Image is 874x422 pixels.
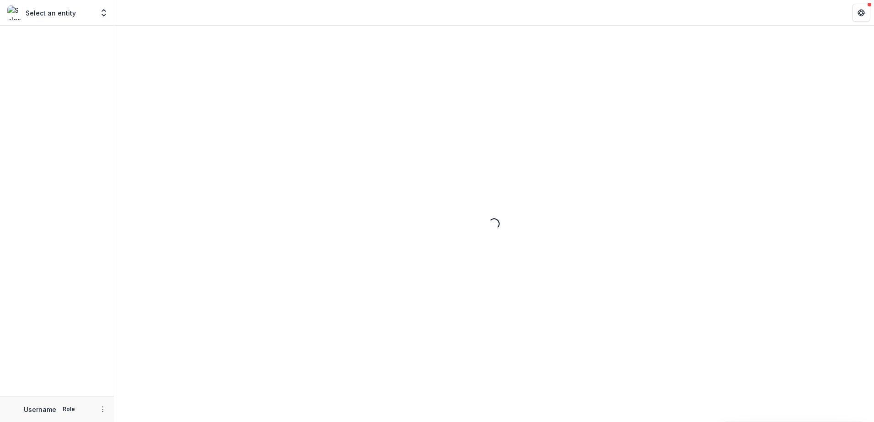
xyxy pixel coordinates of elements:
button: Get Help [852,4,870,22]
button: More [97,404,108,415]
button: Open entity switcher [97,4,110,22]
p: Select an entity [26,8,76,18]
img: Select an entity [7,5,22,20]
p: Username [24,405,56,414]
p: Role [60,405,78,413]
